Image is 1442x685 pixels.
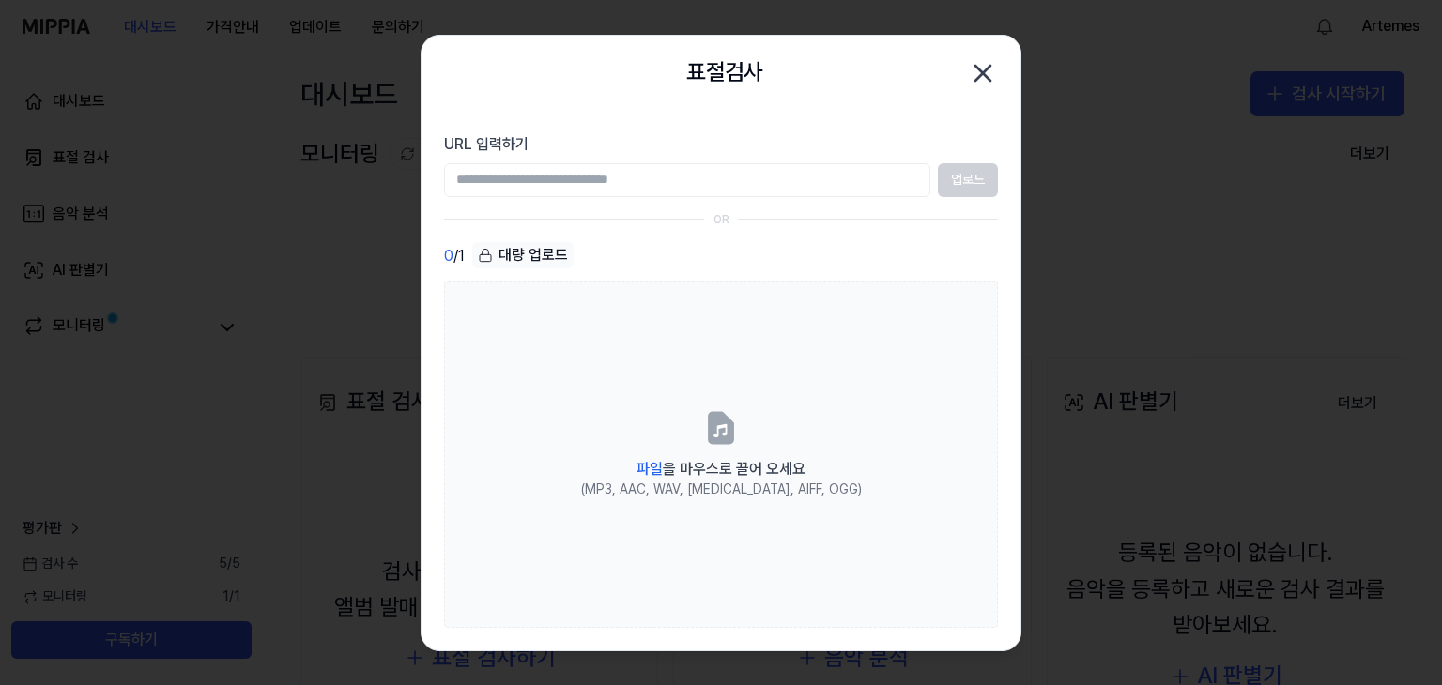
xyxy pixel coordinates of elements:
span: 을 마우스로 끌어 오세요 [637,460,805,478]
div: 대량 업로드 [472,242,574,268]
h2: 표절검사 [686,54,763,90]
span: 파일 [637,460,663,478]
div: / 1 [444,242,465,269]
button: 대량 업로드 [472,242,574,269]
span: 0 [444,245,453,267]
div: OR [713,212,729,228]
label: URL 입력하기 [444,133,998,156]
div: (MP3, AAC, WAV, [MEDICAL_DATA], AIFF, OGG) [581,480,862,499]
